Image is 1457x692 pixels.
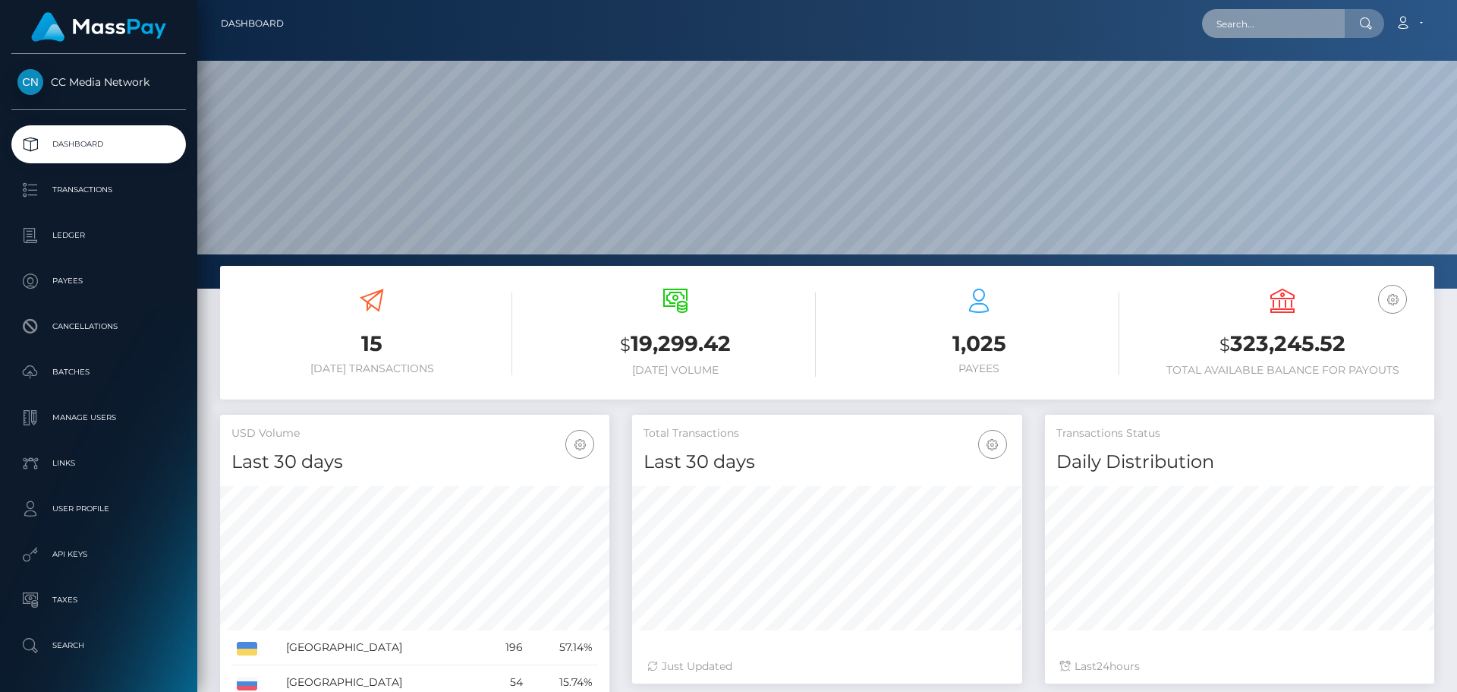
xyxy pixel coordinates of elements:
[17,270,180,292] p: Payees
[1142,364,1423,377] h6: Total Available Balance for Payouts
[839,362,1119,375] h6: Payees
[11,353,186,391] a: Batches
[644,449,1010,476] h4: Last 30 days
[31,12,166,42] img: MassPay Logo
[17,224,180,247] p: Ledger
[1056,449,1423,476] h4: Daily Distribution
[11,581,186,619] a: Taxes
[17,634,180,657] p: Search
[620,334,631,355] small: $
[644,426,1010,441] h5: Total Transactions
[17,543,180,566] p: API Keys
[535,364,816,377] h6: [DATE] Volume
[1202,9,1345,38] input: Search...
[237,642,257,656] img: UA.png
[483,630,528,665] td: 196
[528,630,599,665] td: 57.14%
[11,399,186,437] a: Manage Users
[647,659,1006,675] div: Just Updated
[17,361,180,384] p: Batches
[231,362,512,375] h6: [DATE] Transactions
[17,69,43,95] img: CC Media Network
[11,308,186,346] a: Cancellations
[17,133,180,156] p: Dashboard
[839,329,1119,359] h3: 1,025
[231,449,598,476] h4: Last 30 days
[237,677,257,690] img: RU.png
[11,444,186,482] a: Links
[17,406,180,429] p: Manage Users
[11,75,186,89] span: CC Media Network
[231,329,512,359] h3: 15
[17,498,180,520] p: User Profile
[17,452,180,475] p: Links
[1056,426,1423,441] h5: Transactions Status
[1060,659,1419,675] div: Last hours
[1219,334,1230,355] small: $
[17,315,180,338] p: Cancellations
[11,627,186,665] a: Search
[17,589,180,611] p: Taxes
[11,216,186,254] a: Ledger
[1142,329,1423,360] h3: 323,245.52
[11,536,186,574] a: API Keys
[11,171,186,209] a: Transactions
[535,329,816,360] h3: 19,299.42
[231,426,598,441] h5: USD Volume
[11,262,186,300] a: Payees
[281,630,483,665] td: [GEOGRAPHIC_DATA]
[11,125,186,163] a: Dashboard
[11,490,186,528] a: User Profile
[221,8,284,39] a: Dashboard
[17,179,180,201] p: Transactions
[1097,659,1109,673] span: 24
